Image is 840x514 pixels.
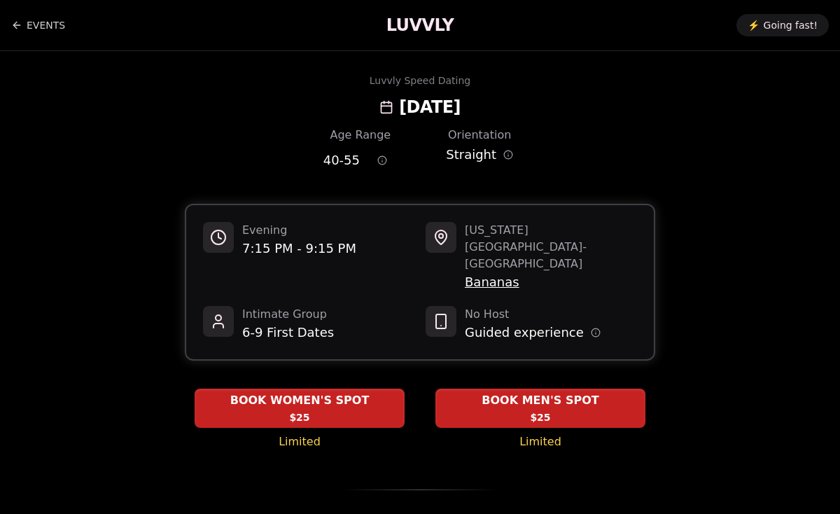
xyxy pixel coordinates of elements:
[370,74,470,88] div: Luvvly Speed Dating
[479,392,601,409] span: BOOK MEN'S SPOT
[242,239,356,258] span: 7:15 PM - 9:15 PM
[386,14,454,36] a: LUVVLY
[11,11,65,39] a: Back to events
[530,410,550,424] span: $25
[748,18,759,32] span: ⚡️
[289,410,309,424] span: $25
[367,145,398,176] button: Age range information
[465,272,637,292] span: Bananas
[242,306,334,323] span: Intimate Group
[442,127,517,144] div: Orientation
[195,389,405,428] button: BOOK WOMEN'S SPOT - Limited
[242,323,334,342] span: 6-9 First Dates
[227,392,372,409] span: BOOK WOMEN'S SPOT
[465,306,601,323] span: No Host
[399,96,461,118] h2: [DATE]
[323,127,398,144] div: Age Range
[242,222,356,239] span: Evening
[435,389,645,428] button: BOOK MEN'S SPOT - Limited
[323,151,360,170] span: 40 - 55
[764,18,818,32] span: Going fast!
[503,150,513,160] button: Orientation information
[591,328,601,338] button: Host information
[446,145,496,165] span: Straight
[465,222,637,272] span: [US_STATE][GEOGRAPHIC_DATA] - [GEOGRAPHIC_DATA]
[279,433,321,450] span: Limited
[465,323,584,342] span: Guided experience
[519,433,561,450] span: Limited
